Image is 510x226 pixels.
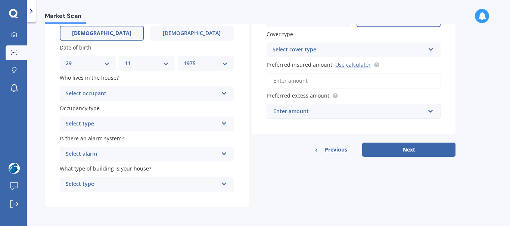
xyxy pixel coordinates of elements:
div: Select type [66,180,218,189]
span: [DEMOGRAPHIC_DATA] [163,30,221,36]
img: ACg8ocINIXyHHFMnkC-QGmgofdxRHxoQlJaN8Uugl2_aCwEOaF_oRJ6F=s96-c [9,163,20,174]
span: Is there an alarm system? [60,135,124,142]
span: Preferred excess amount [267,92,329,99]
input: Enter amount [267,73,441,89]
span: Who lives in the house? [60,74,119,82]
button: Next [362,143,455,157]
div: Select type [66,120,218,128]
div: Select alarm [66,150,218,159]
span: [DEMOGRAPHIC_DATA] [72,30,131,36]
div: Enter amount [273,107,425,115]
a: Use calculator [335,61,371,68]
span: Occupancy type [60,105,100,112]
div: Select occupant [66,89,218,98]
span: What type of building is your house? [60,165,151,172]
span: Market Scan [45,12,86,22]
span: Cover type [267,31,293,38]
div: Select cover type [273,45,425,54]
span: Date of birth [60,44,91,51]
span: Preferred insured amount [267,61,332,68]
span: Previous [325,144,347,155]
